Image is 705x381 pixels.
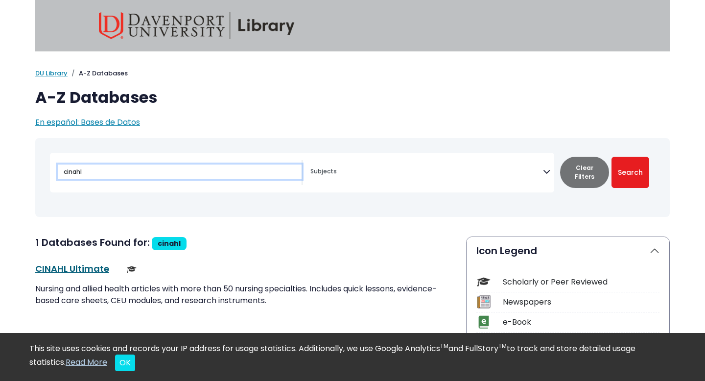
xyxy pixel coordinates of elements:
img: Icon Newspapers [477,295,490,309]
a: En español: Bases de Datos [35,117,140,128]
button: Icon Legend [467,237,669,264]
button: Close [115,355,135,371]
div: Newspapers [503,296,659,308]
button: Clear Filters [560,157,609,188]
button: Submit for Search Results [611,157,649,188]
img: Icon e-Book [477,315,490,329]
textarea: Search [310,168,543,176]
sup: TM [440,342,448,350]
a: Read More [66,357,107,368]
div: This site uses cookies and records your IP address for usage statistics. Additionally, we use Goo... [29,343,676,371]
h1: A-Z Databases [35,88,670,107]
li: A-Z Databases [68,69,128,78]
a: CINAHL Ultimate [35,262,109,275]
div: e-Book [503,316,659,328]
div: Scholarly or Peer Reviewed [503,276,659,288]
nav: Search filters [35,138,670,217]
p: Nursing and allied health articles with more than 50 nursing specialties. Includes quick lessons,... [35,283,454,307]
a: DU Library [35,69,68,78]
span: 1 Databases Found for: [35,236,150,249]
sup: TM [498,342,507,350]
img: Scholarly or Peer Reviewed [127,264,137,274]
img: Icon Scholarly or Peer Reviewed [477,275,490,288]
img: Davenport University Library [99,12,295,39]
span: cinahl [158,238,181,248]
nav: breadcrumb [35,69,670,78]
input: Search database by title or keyword [58,165,302,179]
